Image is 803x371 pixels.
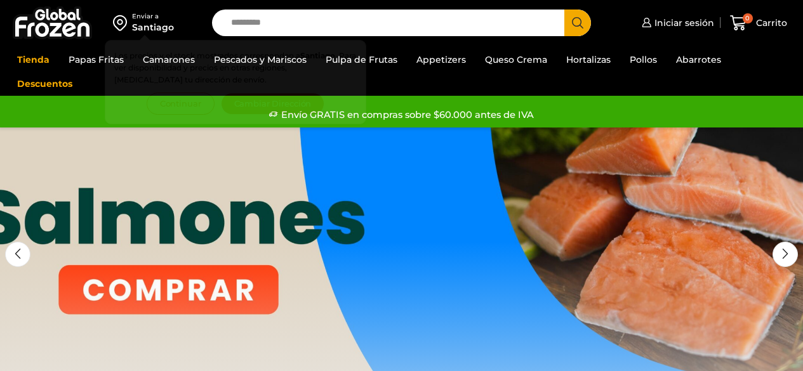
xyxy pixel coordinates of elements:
[113,12,132,34] img: address-field-icon.svg
[564,10,591,36] button: Search button
[11,48,56,72] a: Tienda
[11,72,79,96] a: Descuentos
[410,48,472,72] a: Appetizers
[623,48,663,72] a: Pollos
[300,51,335,60] strong: Santiago
[753,16,787,29] span: Carrito
[62,48,130,72] a: Papas Fritas
[639,10,714,36] a: Iniciar sesión
[147,93,215,115] button: Continuar
[132,21,174,34] div: Santiago
[114,49,357,86] p: Los precios y el stock mostrados corresponden a . Para ver disponibilidad y precios en otras regi...
[670,48,727,72] a: Abarrotes
[743,13,753,23] span: 0
[651,16,714,29] span: Iniciar sesión
[727,8,790,38] a: 0 Carrito
[221,93,325,115] button: Cambiar Dirección
[132,12,174,21] div: Enviar a
[560,48,617,72] a: Hortalizas
[479,48,554,72] a: Queso Crema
